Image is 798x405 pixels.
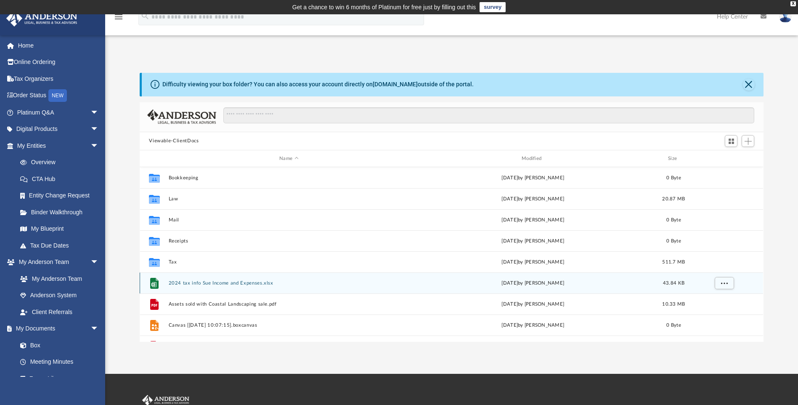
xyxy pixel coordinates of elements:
[140,167,763,341] div: grid
[169,322,409,328] button: Canvas [[DATE] 10:07:15].boxcanvas
[169,238,409,244] button: Receipts
[90,137,107,155] span: arrow_drop_down
[114,12,124,22] i: menu
[6,54,111,71] a: Online Ordering
[667,323,681,328] span: 0 Byte
[663,197,685,201] span: 20.87 MB
[169,196,409,202] button: Law
[742,135,754,147] button: Add
[6,254,107,271] a: My Anderson Teamarrow_drop_down
[169,217,409,223] button: Mail
[413,174,653,182] div: [DATE] by [PERSON_NAME]
[413,258,653,266] div: [DATE] by [PERSON_NAME]
[223,107,754,123] input: Search files and folders
[12,337,103,354] a: Box
[743,79,755,91] button: Close
[169,280,409,286] button: 2024 tax info Sue Income and Expenses.xlsx
[169,175,409,181] button: Bookkeeping
[162,80,474,89] div: Difficulty viewing your box folder? You can also access your account directly on outside of the p...
[12,221,107,237] a: My Blueprint
[12,154,111,171] a: Overview
[141,11,150,21] i: search
[12,287,107,304] a: Anderson System
[12,370,103,387] a: Forms Library
[12,304,107,320] a: Client Referrals
[114,16,124,22] a: menu
[663,281,684,285] span: 43.84 KB
[657,155,691,163] div: Size
[6,137,111,154] a: My Entitiesarrow_drop_down
[663,260,685,264] span: 511.7 MB
[790,1,796,6] div: close
[6,70,111,87] a: Tax Organizers
[149,137,199,145] button: Viewable-ClientDocs
[725,135,737,147] button: Switch to Grid View
[413,301,653,308] div: [DATE] by [PERSON_NAME]
[373,81,418,88] a: [DOMAIN_NAME]
[168,155,409,163] div: Name
[6,320,107,337] a: My Documentsarrow_drop_down
[667,176,681,180] span: 0 Byte
[169,259,409,265] button: Tax
[480,2,506,12] a: survey
[292,2,476,12] div: Get a chance to win 6 months of Platinum for free just by filling out this
[413,155,653,163] div: Modified
[12,237,111,254] a: Tax Due Dates
[413,216,653,224] div: [DATE] by [PERSON_NAME]
[90,104,107,121] span: arrow_drop_down
[6,104,111,121] a: Platinum Q&Aarrow_drop_down
[143,155,164,163] div: id
[6,87,111,104] a: Order StatusNEW
[12,354,107,370] a: Meeting Minutes
[6,37,111,54] a: Home
[779,11,792,23] img: User Pic
[413,237,653,245] div: [DATE] by [PERSON_NAME]
[663,302,685,306] span: 10.33 MB
[90,254,107,271] span: arrow_drop_down
[6,121,111,138] a: Digital Productsarrow_drop_down
[695,155,753,163] div: id
[12,187,111,204] a: Entity Change Request
[413,195,653,203] div: [DATE] by [PERSON_NAME]
[413,280,653,287] div: [DATE] by [PERSON_NAME]
[169,301,409,307] button: Assets sold with Coastal Landscaping sale.pdf
[4,10,80,27] img: Anderson Advisors Platinum Portal
[413,322,653,329] div: [DATE] by [PERSON_NAME]
[12,204,111,221] a: Binder Walkthrough
[90,320,107,338] span: arrow_drop_down
[48,89,67,102] div: NEW
[90,121,107,138] span: arrow_drop_down
[667,239,681,243] span: 0 Byte
[667,218,681,222] span: 0 Byte
[12,270,103,287] a: My Anderson Team
[12,171,111,187] a: CTA Hub
[715,277,734,290] button: More options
